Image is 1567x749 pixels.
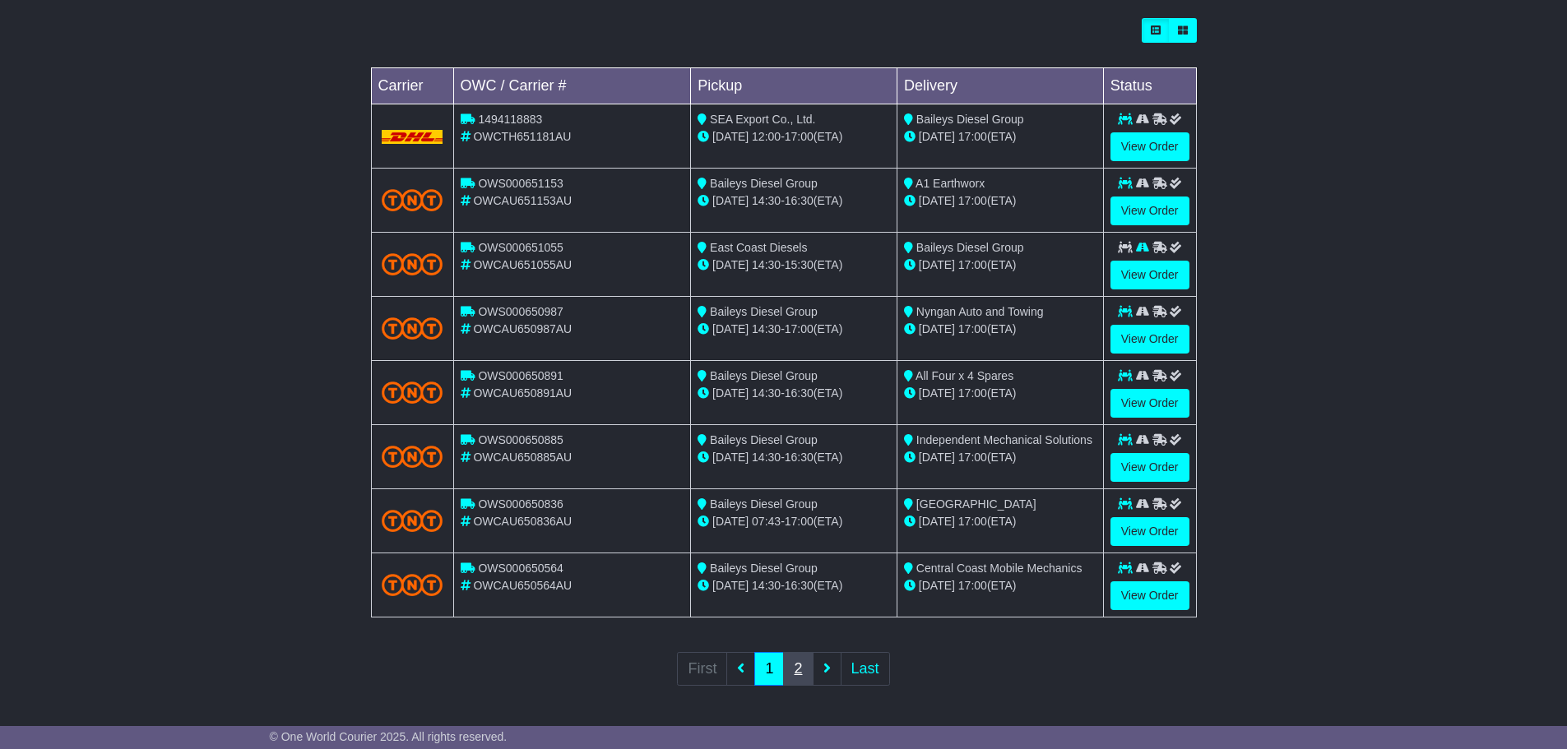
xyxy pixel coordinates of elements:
span: OWS000650885 [478,433,563,446]
a: View Order [1110,261,1189,289]
img: TNT_Domestic.png [382,317,443,340]
div: - (ETA) [698,449,890,466]
span: OWCTH651181AU [473,130,571,143]
span: 17:00 [958,386,987,400]
span: Baileys Diesel Group [710,369,818,382]
img: TNT_Domestic.png [382,446,443,468]
span: [DATE] [712,322,749,335]
span: [GEOGRAPHIC_DATA] [916,497,1036,511]
span: 17:00 [958,130,987,143]
td: Delivery [897,68,1103,104]
span: 17:00 [958,322,987,335]
a: View Order [1110,517,1189,546]
span: 17:00 [958,451,987,464]
a: 2 [783,652,813,686]
span: SEA Export Co., Ltd. [710,113,815,126]
div: - (ETA) [698,192,890,210]
span: [DATE] [712,515,749,528]
span: OWS000650836 [478,497,563,511]
span: 17:00 [785,322,814,335]
span: 14:30 [752,579,781,592]
td: Carrier [371,68,453,104]
span: 07:43 [752,515,781,528]
img: TNT_Domestic.png [382,574,443,596]
span: 12:00 [752,130,781,143]
img: DHL.png [382,130,443,143]
span: 16:30 [785,194,814,207]
span: 1494118883 [478,113,542,126]
span: © One World Courier 2025. All rights reserved. [270,730,508,743]
span: 17:00 [785,515,814,528]
td: Pickup [691,68,897,104]
span: 17:00 [785,130,814,143]
div: (ETA) [904,192,1096,210]
div: - (ETA) [698,577,890,594]
a: 1 [754,652,784,686]
span: 16:30 [785,579,814,592]
span: [DATE] [712,194,749,207]
span: 14:30 [752,451,781,464]
div: (ETA) [904,513,1096,530]
span: [DATE] [712,258,749,271]
span: Nyngan Auto and Towing [916,305,1044,318]
div: (ETA) [904,449,1096,466]
span: 15:30 [785,258,814,271]
a: View Order [1110,453,1189,482]
span: OWCAU650891AU [473,386,572,400]
span: OWS000651055 [478,241,563,254]
div: - (ETA) [698,385,890,402]
span: Baileys Diesel Group [916,113,1024,126]
span: 17:00 [958,258,987,271]
span: OWS000650987 [478,305,563,318]
span: Central Coast Mobile Mechanics [916,562,1083,575]
span: OWS000651153 [478,177,563,190]
span: [DATE] [919,451,955,464]
span: A1 Earthworx [916,177,985,190]
td: Status [1103,68,1196,104]
span: OWCAU650987AU [473,322,572,335]
span: All Four x 4 Spares [916,369,1013,382]
div: - (ETA) [698,513,890,530]
div: (ETA) [904,128,1096,146]
span: OWCAU651153AU [473,194,572,207]
span: 17:00 [958,194,987,207]
span: 14:30 [752,322,781,335]
span: [DATE] [919,322,955,335]
img: TNT_Domestic.png [382,253,443,275]
span: 14:30 [752,386,781,400]
div: (ETA) [904,321,1096,338]
td: OWC / Carrier # [453,68,691,104]
img: TNT_Domestic.png [382,510,443,532]
div: (ETA) [904,577,1096,594]
span: [DATE] [712,579,749,592]
img: TNT_Domestic.png [382,381,443,404]
span: Independent Mechanical Solutions [916,433,1092,446]
span: 14:30 [752,194,781,207]
span: 17:00 [958,515,987,528]
div: (ETA) [904,385,1096,402]
span: 16:30 [785,451,814,464]
div: - (ETA) [698,321,890,338]
span: Baileys Diesel Group [710,305,818,318]
span: OWCAU650836AU [473,515,572,528]
span: OWCAU650564AU [473,579,572,592]
a: View Order [1110,389,1189,418]
span: [DATE] [919,386,955,400]
span: Baileys Diesel Group [710,562,818,575]
span: [DATE] [919,515,955,528]
span: [DATE] [712,451,749,464]
span: Baileys Diesel Group [710,497,818,511]
span: OWCAU650885AU [473,451,572,464]
span: Baileys Diesel Group [916,241,1024,254]
span: OWCAU651055AU [473,258,572,271]
span: [DATE] [712,130,749,143]
span: [DATE] [919,130,955,143]
span: OWS000650891 [478,369,563,382]
a: View Order [1110,196,1189,225]
span: OWS000650564 [478,562,563,575]
span: [DATE] [919,194,955,207]
span: Baileys Diesel Group [710,433,818,446]
img: TNT_Domestic.png [382,189,443,211]
div: (ETA) [904,257,1096,274]
div: - (ETA) [698,257,890,274]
